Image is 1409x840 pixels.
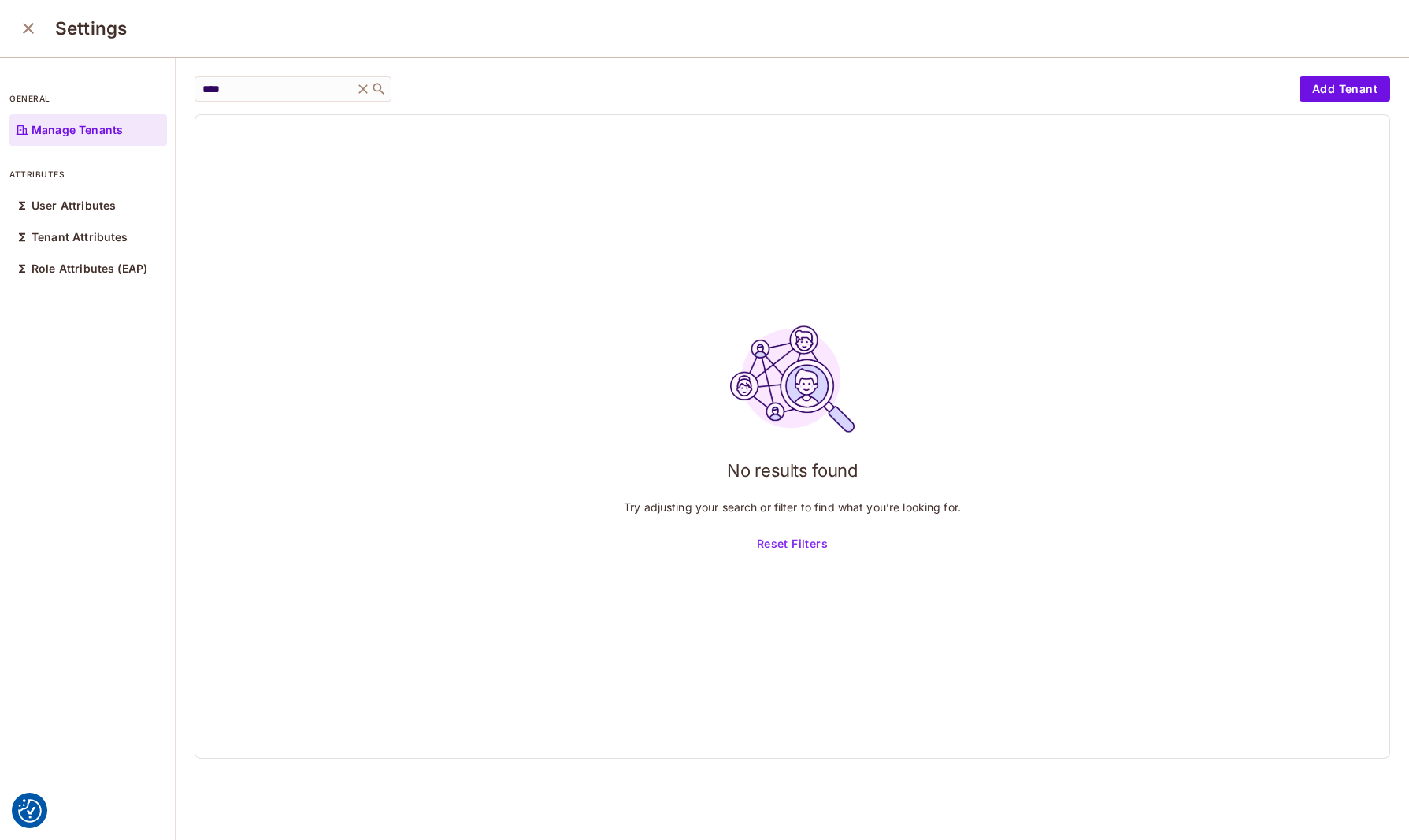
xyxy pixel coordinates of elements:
[32,262,147,275] p: Role Attributes (EAP)
[751,532,834,557] button: Reset Filters
[32,124,123,136] p: Manage Tenants
[18,799,42,823] button: Consent Preferences
[9,168,167,180] p: attributes
[727,459,858,482] h1: No results found
[624,500,961,515] p: Try adjusting your search or filter to find what you’re looking for.
[9,92,167,105] p: general
[18,799,42,823] img: Revisit consent button
[55,17,127,39] h3: Settings
[32,199,116,212] p: User Attributes
[13,13,44,44] button: close
[32,231,128,243] p: Tenant Attributes
[1300,76,1390,102] button: Add Tenant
